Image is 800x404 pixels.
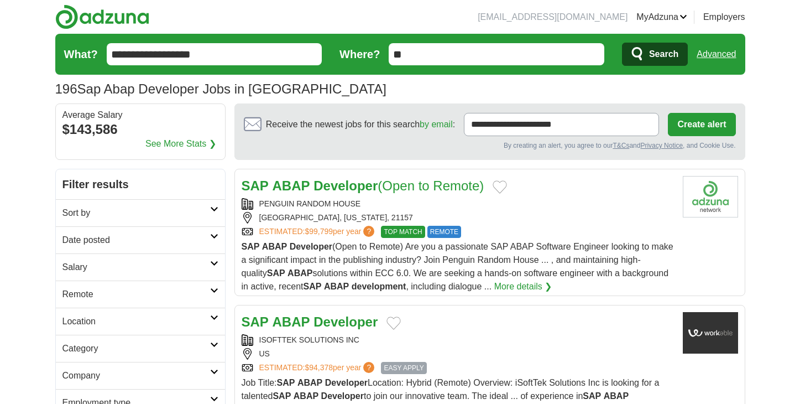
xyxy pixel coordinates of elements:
button: Create alert [668,113,735,136]
h2: Company [62,369,210,382]
button: Search [622,43,688,66]
div: PENGUIN RANDOM HOUSE [242,198,674,210]
div: Average Salary [62,111,218,120]
img: Company logo [683,312,738,354]
span: Receive the newest jobs for this search : [266,118,455,131]
a: Privacy Notice [640,142,683,149]
a: Date posted [56,226,225,253]
a: SAP ABAP Developer [242,314,378,329]
strong: ABAP [273,178,310,193]
a: ESTIMATED:$94,378per year? [259,362,377,374]
label: What? [64,46,98,63]
strong: Developer [290,242,332,251]
button: Add to favorite jobs [493,180,507,194]
div: ISOFTTEK SOLUTIONS INC [242,334,674,346]
strong: SAP [267,268,285,278]
div: [GEOGRAPHIC_DATA], [US_STATE], 21157 [242,212,674,224]
h1: Sap Abap Developer Jobs in [GEOGRAPHIC_DATA] [55,81,386,96]
a: SAP ABAP Developer(Open to Remote) [242,178,484,193]
span: (Open to Remote) Are you a passionate SAP ABAP Software Engineer looking to make a significant im... [242,242,673,291]
strong: development [352,282,406,291]
span: ? [363,226,374,237]
a: Location [56,308,225,335]
div: By creating an alert, you agree to our and , and Cookie Use. [244,141,736,151]
span: 196 [55,79,77,99]
a: Advanced [697,43,736,65]
a: T&Cs [613,142,629,149]
h2: Filter results [56,169,225,199]
a: ESTIMATED:$99,799per year? [259,226,377,238]
strong: Developer [325,378,368,387]
span: TOP MATCH [381,226,425,238]
h2: Remote [62,288,210,301]
a: Company [56,362,225,389]
div: US [242,348,674,360]
button: Add to favorite jobs [386,317,401,330]
a: See More Stats ❯ [145,137,216,151]
strong: ABAP [287,268,312,278]
strong: SAP [242,242,260,251]
span: $94,378 [305,363,333,372]
strong: SAP [242,314,269,329]
span: ? [363,362,374,373]
span: Search [649,43,678,65]
a: Salary [56,253,225,281]
strong: SAP [242,178,269,193]
strong: SAP [277,378,295,387]
li: [EMAIL_ADDRESS][DOMAIN_NAME] [478,11,628,24]
strong: ABAP [273,314,310,329]
h2: Date posted [62,234,210,247]
strong: ABAP [324,282,349,291]
strong: ABAP [297,378,322,387]
label: Where? [339,46,380,63]
h2: Location [62,315,210,328]
strong: SAP [273,391,291,401]
strong: ABAP [262,242,287,251]
strong: ABAP [604,391,629,401]
strong: Developer [321,391,364,401]
a: Sort by [56,199,225,226]
span: $99,799 [305,227,333,236]
a: Employers [703,11,745,24]
img: Company logo [683,176,738,217]
strong: Developer [313,178,378,193]
a: MyAdzuna [636,11,687,24]
strong: SAP [583,391,601,401]
h2: Sort by [62,206,210,220]
strong: ABAP [294,391,318,401]
strong: SAP [304,282,322,291]
div: $143,586 [62,120,218,139]
h2: Salary [62,261,210,274]
a: Remote [56,281,225,308]
a: Category [56,335,225,362]
a: More details ❯ [494,280,552,293]
a: by email [420,120,453,129]
h2: Category [62,342,210,355]
span: EASY APPLY [381,362,426,374]
strong: Developer [313,314,378,329]
img: Adzuna logo [55,4,149,29]
span: REMOTE [427,226,461,238]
